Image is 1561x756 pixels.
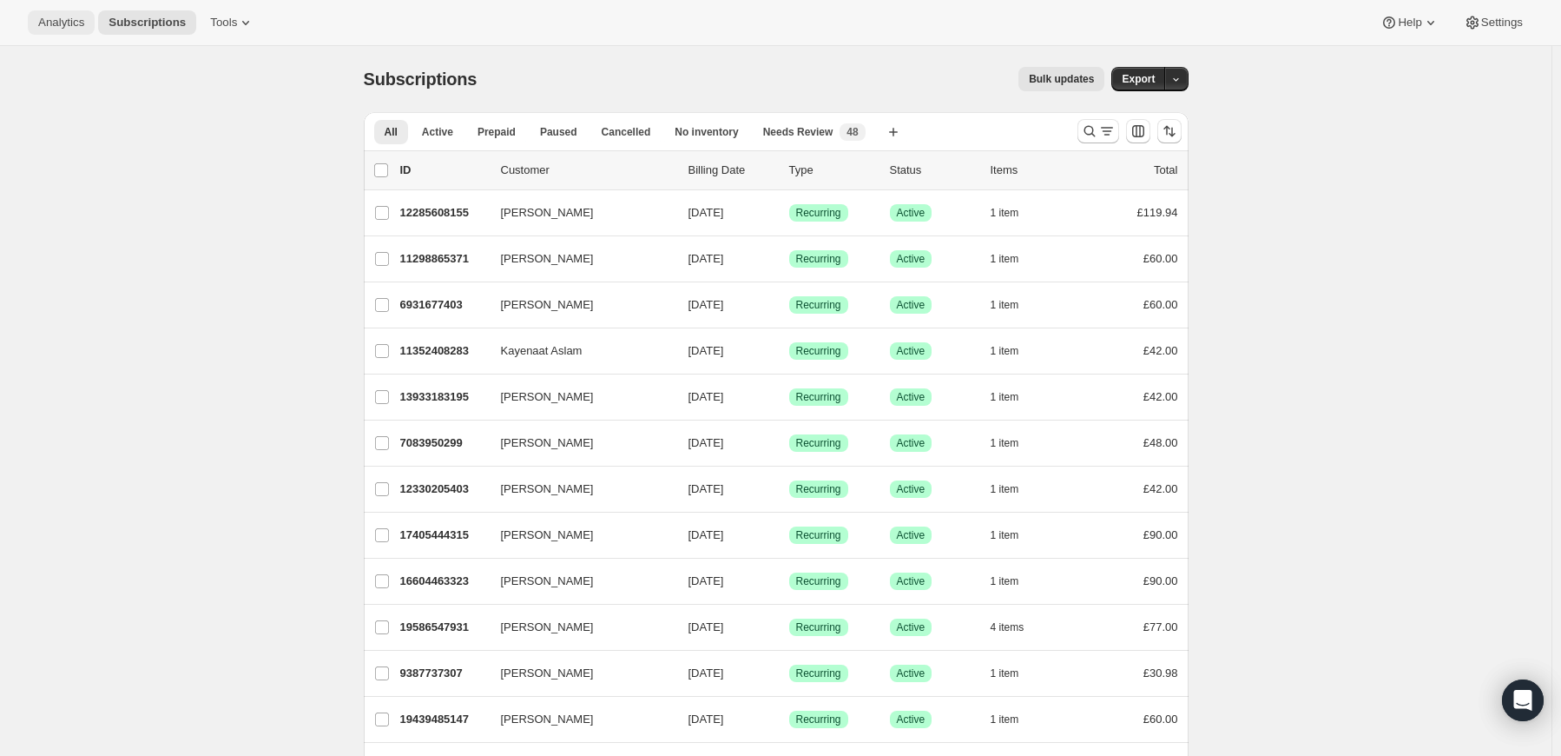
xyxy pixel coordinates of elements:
span: 1 item [991,298,1019,312]
span: 1 item [991,713,1019,726]
p: 17405444315 [400,527,487,544]
div: IDCustomerBilling DateTypeStatusItemsTotal [400,162,1178,179]
div: 7083950299[PERSON_NAME][DATE]SuccessRecurringSuccessActive1 item£48.00 [400,431,1178,455]
span: Paused [540,125,577,139]
p: ID [400,162,487,179]
span: 1 item [991,482,1019,496]
span: 4 items [991,620,1024,634]
div: 11298865371[PERSON_NAME][DATE]SuccessRecurringSuccessActive1 item£60.00 [400,247,1178,271]
div: Open Intercom Messenger [1502,680,1544,721]
button: Search and filter results [1077,119,1119,143]
span: Prepaid [478,125,516,139]
button: 1 item [991,201,1038,225]
span: £90.00 [1143,528,1178,541]
span: Recurring [796,713,841,726]
button: Kayenaat Aslam [491,337,664,365]
span: 1 item [991,344,1019,358]
span: £119.94 [1137,206,1178,219]
button: [PERSON_NAME] [491,199,664,227]
span: [DATE] [688,252,724,265]
button: 1 item [991,339,1038,363]
span: [PERSON_NAME] [501,296,594,314]
span: [DATE] [688,344,724,357]
p: 13933183195 [400,388,487,406]
span: Active [897,252,925,266]
button: Subscriptions [98,10,196,35]
span: Recurring [796,252,841,266]
span: Active [897,528,925,542]
span: [PERSON_NAME] [501,434,594,452]
span: Active [422,125,453,139]
div: 16604463323[PERSON_NAME][DATE]SuccessRecurringSuccessActive1 item£90.00 [400,569,1178,594]
span: Recurring [796,620,841,634]
span: Bulk updates [1029,72,1094,86]
button: Tools [200,10,265,35]
button: [PERSON_NAME] [491,429,664,457]
span: [DATE] [688,298,724,311]
button: 4 items [991,615,1044,640]
p: Billing Date [688,162,775,179]
span: £42.00 [1143,390,1178,403]
p: 19439485147 [400,711,487,728]
span: Active [897,620,925,634]
button: 1 item [991,523,1038,547]
span: [PERSON_NAME] [501,665,594,682]
span: [PERSON_NAME] [501,481,594,498]
p: Total [1154,162,1177,179]
span: £42.00 [1143,344,1178,357]
span: Recurring [796,574,841,588]
span: £60.00 [1143,252,1178,265]
button: Export [1111,67,1165,91]
button: [PERSON_NAME] [491,291,664,319]
div: 12330205403[PERSON_NAME][DATE]SuccessRecurringSuccessActive1 item£42.00 [400,477,1178,501]
span: 1 item [991,206,1019,220]
button: 1 item [991,431,1038,455]
button: 1 item [991,247,1038,271]
button: Create new view [879,120,907,144]
span: Recurring [796,666,841,680]
p: 9387737307 [400,665,487,682]
span: 1 item [991,666,1019,680]
span: Analytics [38,16,84,30]
div: 19439485147[PERSON_NAME][DATE]SuccessRecurringSuccessActive1 item£60.00 [400,707,1178,732]
span: All [385,125,398,139]
button: 1 item [991,385,1038,409]
span: 1 item [991,574,1019,588]
span: Recurring [796,390,841,404]
span: Active [897,713,925,726]
span: Active [897,482,925,496]
span: Recurring [796,298,841,312]
span: [DATE] [688,390,724,403]
div: 9387737307[PERSON_NAME][DATE]SuccessRecurringSuccessActive1 item£30.98 [400,661,1178,686]
span: £60.00 [1143,713,1178,726]
div: 6931677403[PERSON_NAME][DATE]SuccessRecurringSuccessActive1 item£60.00 [400,293,1178,317]
p: 12330205403 [400,481,487,498]
p: Customer [501,162,675,179]
p: 19586547931 [400,619,487,636]
span: [PERSON_NAME] [501,527,594,544]
span: Tools [210,16,237,30]
span: Active [897,436,925,450]
span: £30.98 [1143,666,1178,680]
button: [PERSON_NAME] [491,613,664,641]
button: [PERSON_NAME] [491,660,664,687]
span: Recurring [796,436,841,450]
span: [PERSON_NAME] [501,388,594,406]
span: £42.00 [1143,482,1178,495]
span: Subscriptions [109,16,186,30]
span: [DATE] [688,713,724,726]
span: 1 item [991,390,1019,404]
div: Type [789,162,876,179]
span: [PERSON_NAME] [501,711,594,728]
span: 1 item [991,528,1019,542]
div: 19586547931[PERSON_NAME][DATE]SuccessRecurringSuccessActive4 items£77.00 [400,615,1178,640]
p: 11352408283 [400,342,487,360]
span: Export [1122,72,1155,86]
span: 1 item [991,252,1019,266]
span: Kayenaat Aslam [501,342,583,360]
span: [DATE] [688,574,724,587]
button: 1 item [991,477,1038,501]
button: 1 item [991,569,1038,594]
span: [DATE] [688,436,724,449]
span: Subscriptions [364,70,478,89]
